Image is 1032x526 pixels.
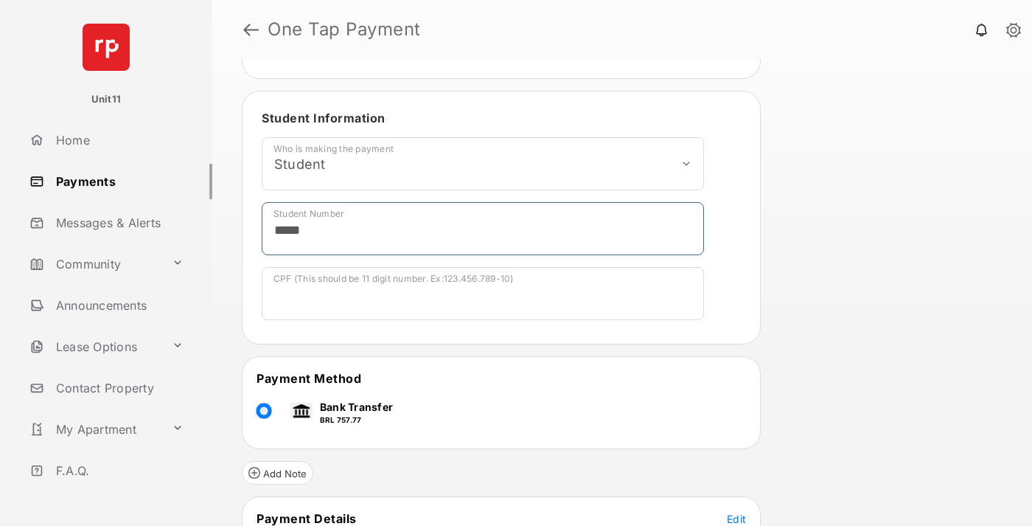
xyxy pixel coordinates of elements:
[727,513,746,525] span: Edit
[320,399,393,415] p: Bank Transfer
[290,403,313,419] img: bank.png
[257,371,361,386] span: Payment Method
[24,370,212,406] a: Contact Property
[24,164,212,199] a: Payments
[24,412,166,447] a: My Apartment
[24,453,212,488] a: F.A.Q.
[83,24,130,71] img: svg+xml;base64,PHN2ZyB4bWxucz0iaHR0cDovL3d3dy53My5vcmcvMjAwMC9zdmciIHdpZHRoPSI2NCIgaGVpZ2h0PSI2NC...
[24,288,212,323] a: Announcements
[24,205,212,240] a: Messages & Alerts
[727,511,746,526] button: Edit
[262,111,386,125] span: Student Information
[242,461,313,485] button: Add Note
[24,122,212,158] a: Home
[257,511,357,526] span: Payment Details
[268,21,421,38] strong: One Tap Payment
[24,246,166,282] a: Community
[91,92,122,107] p: Unit11
[24,329,166,364] a: Lease Options
[320,415,393,426] p: BRL 757.77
